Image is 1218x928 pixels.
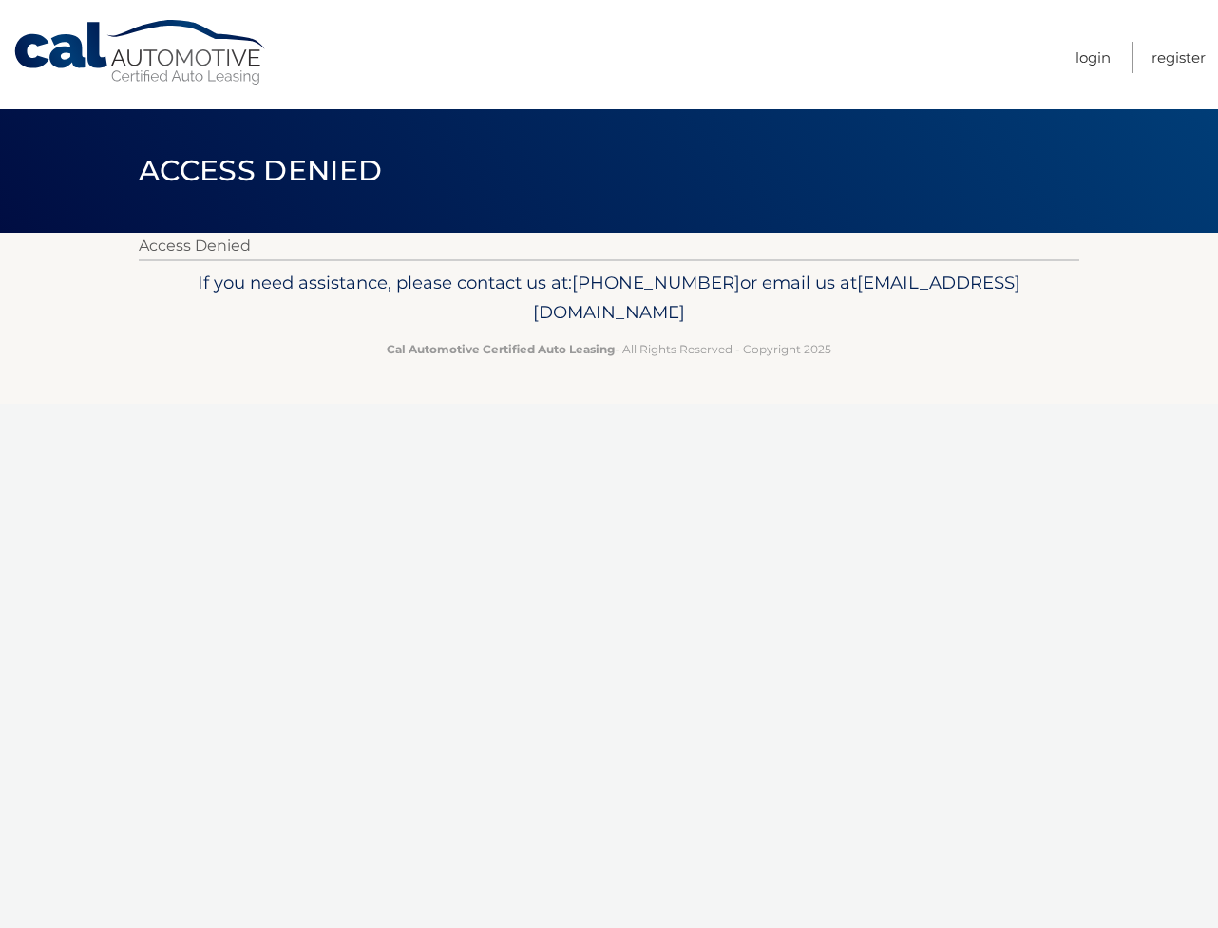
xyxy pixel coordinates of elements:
[139,153,382,188] span: Access Denied
[387,342,615,356] strong: Cal Automotive Certified Auto Leasing
[572,272,740,294] span: [PHONE_NUMBER]
[1151,42,1206,73] a: Register
[12,19,269,86] a: Cal Automotive
[151,268,1067,329] p: If you need assistance, please contact us at: or email us at
[139,233,1079,259] p: Access Denied
[151,339,1067,359] p: - All Rights Reserved - Copyright 2025
[1075,42,1111,73] a: Login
